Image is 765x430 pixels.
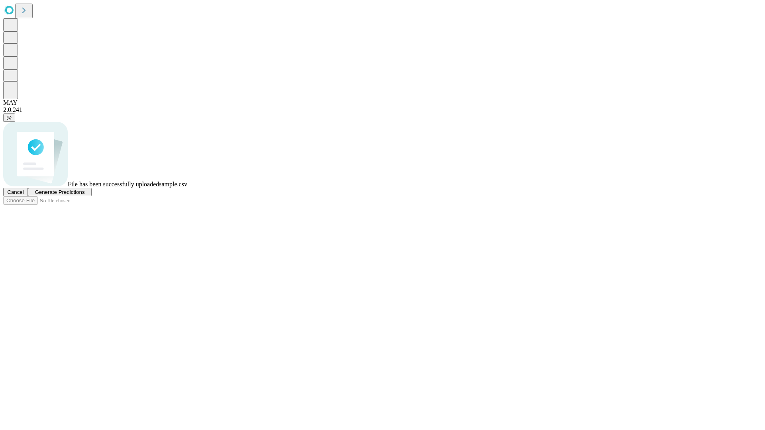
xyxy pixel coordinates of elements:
span: File has been successfully uploaded [68,181,159,188]
button: Cancel [3,188,28,196]
button: @ [3,113,15,122]
span: @ [6,115,12,121]
div: 2.0.241 [3,106,762,113]
span: sample.csv [159,181,187,188]
span: Generate Predictions [35,189,84,195]
button: Generate Predictions [28,188,92,196]
span: Cancel [7,189,24,195]
div: MAY [3,99,762,106]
